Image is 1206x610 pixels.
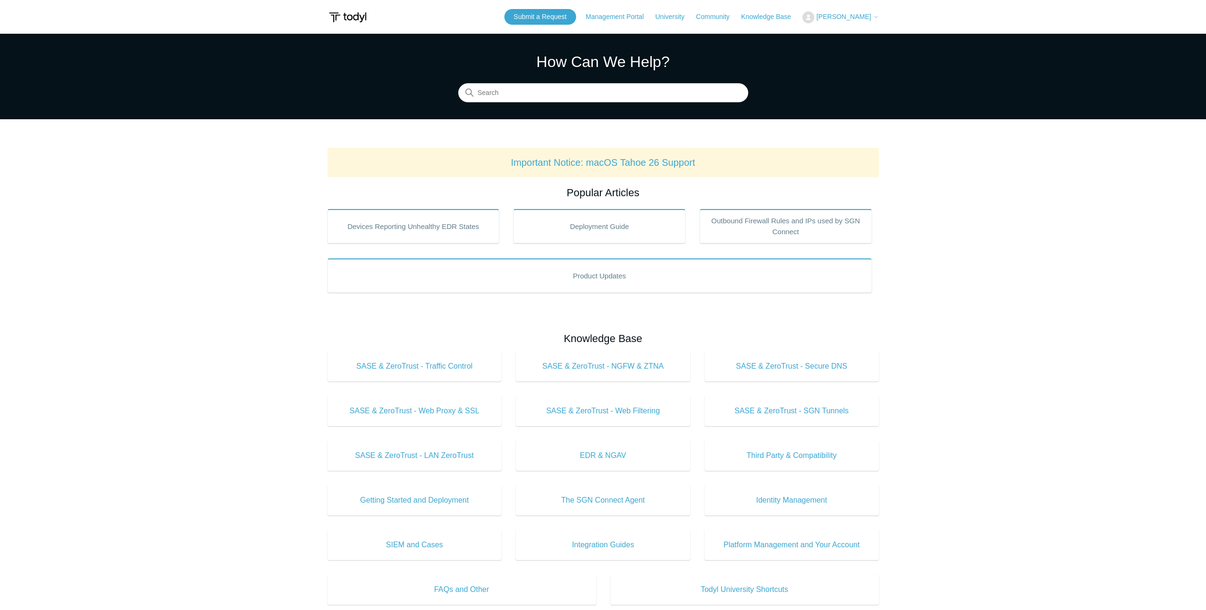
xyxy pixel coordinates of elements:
[328,9,368,26] img: Todyl Support Center Help Center home page
[700,209,872,243] a: Outbound Firewall Rules and IPs used by SGN Connect
[342,361,488,372] span: SASE & ZeroTrust - Traffic Control
[516,530,690,560] a: Integration Guides
[342,584,582,595] span: FAQs and Other
[719,361,865,372] span: SASE & ZeroTrust - Secure DNS
[696,12,739,22] a: Community
[719,450,865,461] span: Third Party & Compatibility
[530,539,676,551] span: Integration Guides
[458,50,748,73] h1: How Can We Help?
[328,485,502,515] a: Getting Started and Deployment
[513,209,685,243] a: Deployment Guide
[704,530,879,560] a: Platform Management and Your Account
[328,530,502,560] a: SIEM and Cases
[342,405,488,417] span: SASE & ZeroTrust - Web Proxy & SSL
[328,185,879,200] h2: Popular Articles
[719,405,865,417] span: SASE & ZeroTrust - SGN Tunnels
[530,495,676,506] span: The SGN Connect Agent
[610,574,879,605] a: Todyl University Shortcuts
[516,351,690,381] a: SASE & ZeroTrust - NGFW & ZTNA
[342,539,488,551] span: SIEM and Cases
[625,584,865,595] span: Todyl University Shortcuts
[328,574,596,605] a: FAQs and Other
[719,539,865,551] span: Platform Management and Your Account
[328,396,502,426] a: SASE & ZeroTrust - Web Proxy & SSL
[719,495,865,506] span: Identity Management
[530,361,676,372] span: SASE & ZeroTrust - NGFW & ZTNA
[802,11,878,23] button: [PERSON_NAME]
[704,351,879,381] a: SASE & ZeroTrust - Secure DNS
[516,396,690,426] a: SASE & ZeroTrust - Web Filtering
[704,485,879,515] a: Identity Management
[655,12,694,22] a: University
[504,9,576,25] a: Submit a Request
[704,440,879,471] a: Third Party & Compatibility
[328,209,500,243] a: Devices Reporting Unhealthy EDR States
[511,157,695,168] a: Important Notice: macOS Tahoe 26 Support
[586,12,653,22] a: Management Portal
[342,450,488,461] span: SASE & ZeroTrust - LAN ZeroTrust
[328,440,502,471] a: SASE & ZeroTrust - LAN ZeroTrust
[458,84,748,103] input: Search
[328,258,872,293] a: Product Updates
[530,405,676,417] span: SASE & ZeroTrust - Web Filtering
[328,331,879,346] h2: Knowledge Base
[328,351,502,381] a: SASE & ZeroTrust - Traffic Control
[516,485,690,515] a: The SGN Connect Agent
[516,440,690,471] a: EDR & NGAV
[816,13,871,20] span: [PERSON_NAME]
[704,396,879,426] a: SASE & ZeroTrust - SGN Tunnels
[741,12,801,22] a: Knowledge Base
[530,450,676,461] span: EDR & NGAV
[342,495,488,506] span: Getting Started and Deployment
